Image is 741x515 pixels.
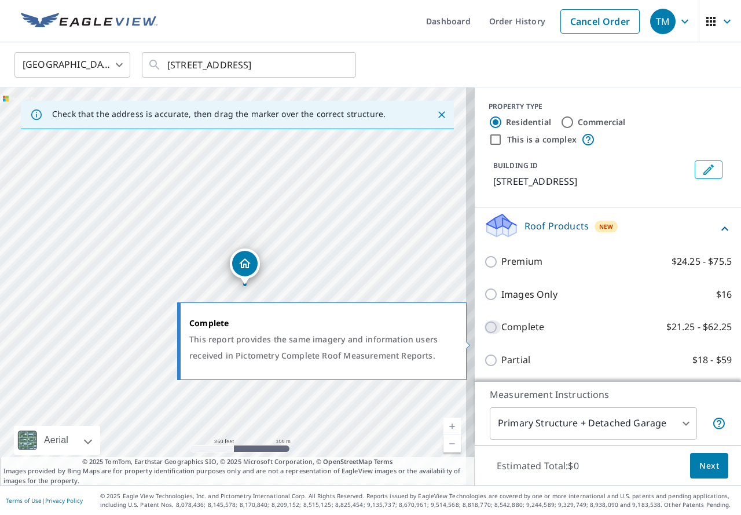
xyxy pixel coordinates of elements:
[189,331,452,364] div: This report provides the same imagery and information users received in Pictometry Complete Roof ...
[501,353,530,367] p: Partial
[501,320,544,334] p: Complete
[21,13,157,30] img: EV Logo
[712,417,726,430] span: Your report will include the primary structure and a detached garage if one exists.
[578,116,626,128] label: Commercial
[501,287,557,302] p: Images Only
[6,496,42,505] a: Terms of Use
[443,435,461,452] a: Current Level 17, Zoom Out
[490,388,726,401] p: Measurement Instructions
[14,49,130,81] div: [GEOGRAPHIC_DATA]
[82,457,393,467] span: © 2025 TomTom, Earthstar Geographics SIO, © 2025 Microsoft Corporation, ©
[672,254,732,269] p: $24.25 - $75.5
[443,418,461,435] a: Current Level 17, Zoom In
[716,287,732,302] p: $16
[52,109,386,119] p: Check that the address is accurate, then drag the marker over the correct structure.
[650,9,676,34] div: TM
[489,101,727,112] div: PROPERTY TYPE
[434,107,449,122] button: Close
[323,457,372,466] a: OpenStreetMap
[484,212,732,245] div: Roof ProductsNew
[487,453,588,479] p: Estimated Total: $0
[560,9,640,34] a: Cancel Order
[189,317,229,328] strong: Complete
[41,426,72,455] div: Aerial
[6,497,83,504] p: |
[493,160,538,170] p: BUILDING ID
[493,174,690,188] p: [STREET_ADDRESS]
[374,457,393,466] a: Terms
[506,116,551,128] label: Residential
[100,492,735,509] p: © 2025 Eagle View Technologies, Inc. and Pictometry International Corp. All Rights Reserved. Repo...
[690,453,728,479] button: Next
[490,407,697,440] div: Primary Structure + Detached Garage
[230,249,260,284] div: Dropped pin, building 1, Residential property, 240 SW 470th Ave Steinhatchee, FL 32359
[699,459,719,473] span: Next
[666,320,732,334] p: $21.25 - $62.25
[501,254,542,269] p: Premium
[692,353,732,367] p: $18 - $59
[507,134,577,145] label: This is a complex
[14,426,100,455] div: Aerial
[524,219,589,233] p: Roof Products
[599,222,614,231] span: New
[167,49,332,81] input: Search by address or latitude-longitude
[45,496,83,505] a: Privacy Policy
[695,160,722,179] button: Edit building 1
